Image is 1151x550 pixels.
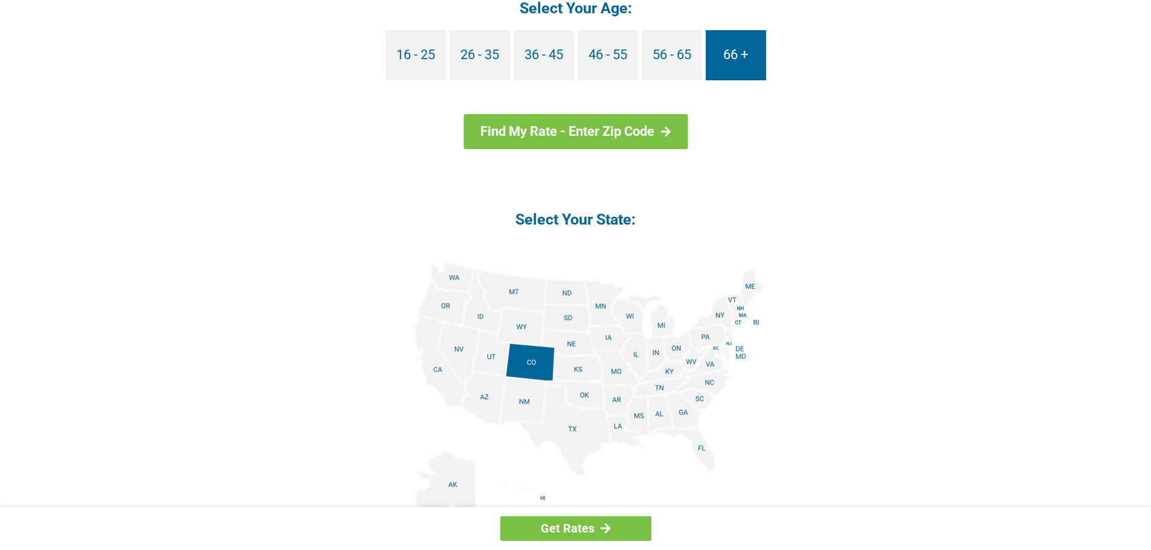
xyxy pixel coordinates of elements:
a: Find My Rate - Enter Zip Code [463,114,688,149]
a: 36 - 45 [514,30,574,80]
a: 56 - 65 [642,30,702,80]
h4: Select Your State: [286,209,866,229]
a: 26 - 35 [450,30,510,80]
img: states [387,261,764,533]
a: Get Rates [500,516,651,541]
a: 66 + [706,30,766,80]
a: 46 - 55 [578,30,638,80]
a: 16 - 25 [385,30,446,80]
